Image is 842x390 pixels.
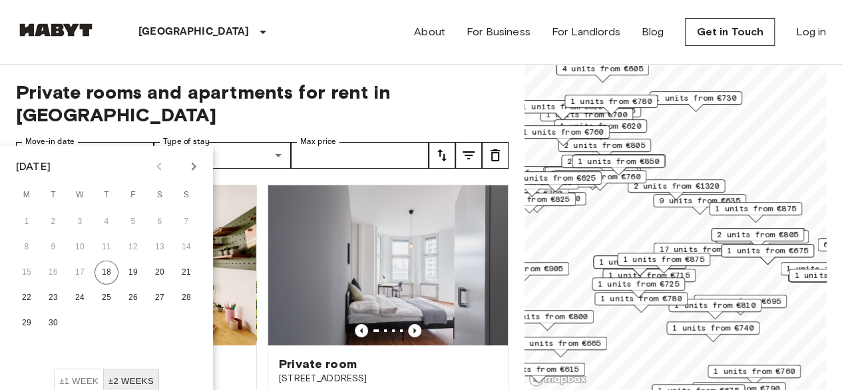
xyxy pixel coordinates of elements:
span: 17 units from €720 [660,243,745,255]
button: tune [455,142,482,169]
div: Map marker [721,244,814,265]
a: For Landlords [552,24,620,40]
span: 9 units from €635 [659,195,740,207]
button: 28 [174,286,198,310]
label: Max price [300,136,336,147]
span: Sunday [174,182,198,209]
div: Map marker [564,95,658,115]
div: Map marker [554,119,647,140]
div: Map marker [666,321,759,342]
button: 27 [148,286,172,310]
span: 4 units from €605 [562,63,643,75]
div: Map marker [483,193,576,213]
span: 2 units from €805 [717,229,798,241]
div: Map marker [593,255,686,276]
a: Get in Touch [685,18,775,46]
div: Map marker [544,167,638,187]
div: Map marker [501,310,594,331]
button: tune [429,142,455,169]
button: Next month [182,155,205,178]
span: 1 units from €695 [700,295,781,307]
span: 1 units from €875 [623,253,704,265]
span: Friday [121,182,145,209]
span: Monday [15,182,39,209]
span: 1 units from €740 [672,322,753,334]
button: 26 [121,286,145,310]
div: Map marker [592,277,685,298]
span: 1 units from €800 [507,311,588,323]
span: 1 units from €835 [599,256,680,268]
div: Map marker [561,155,654,175]
button: 30 [41,311,65,335]
img: Habyt [16,23,96,37]
div: Map marker [694,295,787,315]
span: 1 units from €905 [482,263,563,275]
div: [DATE] [16,159,51,175]
span: 3 units from €625 [515,172,596,184]
span: 3 units from €655 [550,167,632,179]
span: 1 units from €665 [520,337,601,349]
span: 22 units from €655 [482,167,568,179]
span: 1 units from €730 [655,92,736,104]
span: 1 units from €875 [715,203,796,215]
span: 2 units from €760 [559,171,640,183]
span: Wednesday [68,182,92,209]
button: 29 [15,311,39,335]
span: Private room [279,356,357,372]
span: 1 units from €810 [674,299,755,311]
div: Map marker [594,292,688,313]
span: 1 units from €715 [608,269,690,281]
div: Map marker [708,365,801,385]
div: Map marker [509,171,602,192]
img: Marketing picture of unit DE-01-047-05H [268,185,508,345]
a: About [414,24,445,40]
span: 1 units from €760 [714,365,795,377]
span: 1 units from €780 [570,95,652,107]
span: 1 units from €725 [598,278,679,290]
div: Map marker [653,194,746,215]
div: Map marker [514,337,607,357]
div: Map marker [558,139,651,159]
div: Map marker [709,202,802,223]
div: Map marker [492,363,585,383]
p: [GEOGRAPHIC_DATA] [138,24,250,40]
button: Previous image [355,324,368,337]
span: 1 units from €825 [489,193,570,205]
button: 23 [41,286,65,310]
button: 22 [15,286,39,310]
span: 1 units from €620 [560,120,641,132]
button: 21 [174,261,198,285]
div: Map marker [711,228,804,249]
span: 2 units from €1320 [634,180,720,192]
button: Previous image [408,324,421,337]
span: Thursday [95,182,118,209]
span: 2 units from €655 [567,155,648,167]
span: 1 units from €780 [600,293,682,305]
div: Map marker [654,243,751,263]
button: 25 [95,286,118,310]
button: 20 [148,261,172,285]
a: Log in [796,24,826,40]
span: 1 units from €620 [522,101,603,113]
div: Map marker [489,192,586,213]
a: For Business [467,24,530,40]
div: Map marker [649,91,742,112]
div: Map marker [556,62,649,83]
span: 1 units from €760 [523,126,604,138]
div: Map marker [617,253,710,273]
div: Map marker [668,299,761,319]
span: Private rooms and apartments for rent in [GEOGRAPHIC_DATA] [16,81,509,126]
span: 1 units from €675 [727,245,808,257]
button: 24 [68,286,92,310]
label: Move-in date [25,136,75,147]
button: tune [482,142,509,169]
button: 18 [95,261,118,285]
span: Saturday [148,182,172,209]
div: Map marker [516,100,609,121]
span: 2 units from €615 [498,363,579,375]
a: Blog [642,24,664,40]
div: Map marker [553,170,646,191]
label: Type of stay [163,136,210,147]
div: Map marker [572,155,665,175]
span: [STREET_ADDRESS] [279,372,497,385]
